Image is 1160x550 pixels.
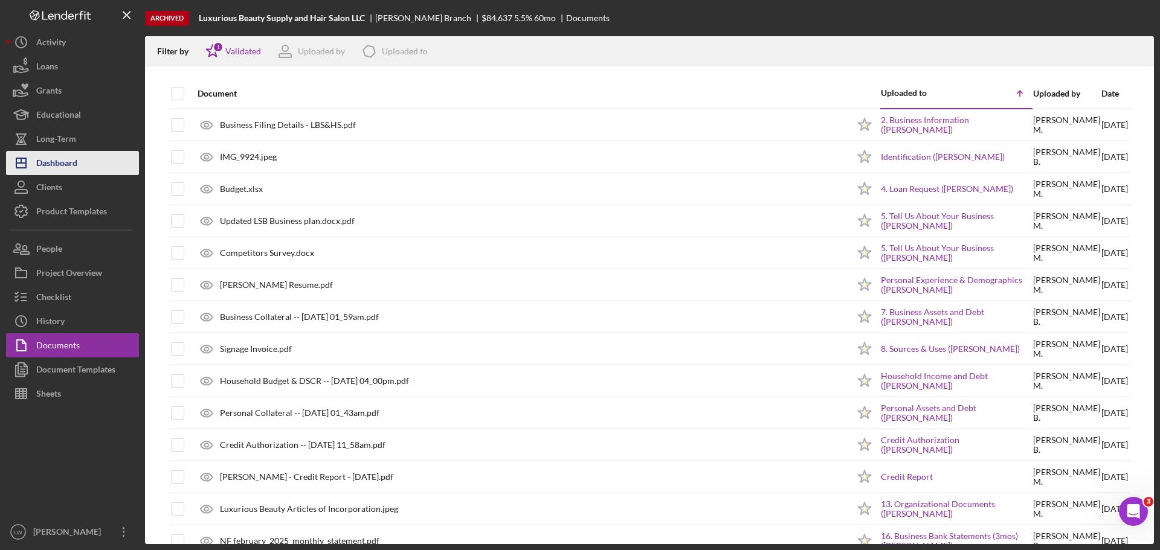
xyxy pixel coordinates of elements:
div: Validated [225,46,261,56]
div: [PERSON_NAME] M . [1033,115,1100,135]
div: Household Budget & DSCR -- [DATE] 04_00pm.pdf [220,376,409,386]
a: 2. Business Information ([PERSON_NAME]) [881,115,1032,135]
div: [PERSON_NAME] B . [1033,403,1100,423]
button: Clients [6,175,139,199]
a: Long-Term [6,127,139,151]
button: Activity [6,30,139,54]
div: Updated LSB Business plan.docx.pdf [220,216,355,226]
a: Credit Authorization ([PERSON_NAME]) [881,435,1032,455]
div: [DATE] [1101,142,1128,172]
div: Personal Collateral -- [DATE] 01_43am.pdf [220,408,379,418]
div: 1 [213,42,224,53]
div: Credit Authorization -- [DATE] 11_58am.pdf [220,440,385,450]
div: People [36,237,62,264]
a: Personal Assets and Debt ([PERSON_NAME]) [881,403,1032,423]
div: Loans [36,54,58,82]
button: Product Templates [6,199,139,223]
a: 4. Loan Request ([PERSON_NAME]) [881,184,1013,194]
div: Sheets [36,382,61,409]
div: Grants [36,78,62,106]
div: [DATE] [1101,270,1128,300]
button: Loans [6,54,139,78]
div: Uploaded to [382,46,428,56]
div: [PERSON_NAME] B . [1033,307,1100,327]
div: [DATE] [1101,494,1128,524]
button: Documents [6,333,139,357]
a: 5. Tell Us About Your Business ([PERSON_NAME]) [881,243,1032,263]
div: Product Templates [36,199,107,226]
div: Clients [36,175,62,202]
a: Household Income and Debt ([PERSON_NAME]) [881,371,1032,391]
div: Document [198,89,848,98]
div: Business Filing Details - LBS&HS.pdf [220,120,356,130]
div: Uploaded to [881,88,956,98]
button: LW[PERSON_NAME] [6,520,139,544]
button: Document Templates [6,357,139,382]
div: Uploaded by [1033,89,1100,98]
div: [PERSON_NAME] - Credit Report - [DATE].pdf [220,472,393,482]
span: 3 [1144,497,1153,507]
div: [DATE] [1101,302,1128,332]
button: Dashboard [6,151,139,175]
div: [DATE] [1101,366,1128,396]
div: Date [1101,89,1128,98]
div: 60 mo [534,13,556,23]
div: [PERSON_NAME] M . [1033,179,1100,199]
a: 13. Organizational Documents ([PERSON_NAME]) [881,499,1032,519]
button: Project Overview [6,261,139,285]
b: Luxurious Beauty Supply and Hair Salon LLC [199,13,365,23]
a: 8. Sources & Uses ([PERSON_NAME]) [881,344,1020,354]
div: Archived [145,11,189,26]
div: [DATE] [1101,398,1128,428]
div: [DATE] [1101,110,1128,141]
div: [PERSON_NAME] M . [1033,499,1100,519]
div: [PERSON_NAME] Resume.pdf [220,280,333,290]
a: People [6,237,139,261]
div: [DATE] [1101,430,1128,460]
div: NF february_2025_monthly_statement.pdf [220,536,379,546]
div: IMG_9924.jpeg [220,152,277,162]
div: Luxurious Beauty Articles of Incorporation.jpeg [220,504,398,514]
div: Business Collateral -- [DATE] 01_59am.pdf [220,312,379,322]
a: Personal Experience & Demographics ([PERSON_NAME]) [881,275,1032,295]
text: LW [14,529,23,536]
div: Signage Invoice.pdf [220,344,292,354]
div: [PERSON_NAME] Branch [375,13,482,23]
div: Uploaded by [298,46,345,56]
div: [DATE] [1101,238,1128,268]
div: Educational [36,103,81,130]
div: [PERSON_NAME] M . [1033,339,1100,359]
div: Filter by [157,46,198,56]
button: Sheets [6,382,139,406]
div: [PERSON_NAME] [30,520,109,547]
div: [PERSON_NAME] M . [1033,371,1100,391]
div: Documents [566,13,610,23]
div: Competitors Survey.docx [220,248,314,258]
a: History [6,309,139,333]
div: Long-Term [36,127,76,154]
div: [PERSON_NAME] M . [1033,243,1100,263]
div: [PERSON_NAME] M . [1033,211,1100,231]
div: [PERSON_NAME] B . [1033,147,1100,167]
button: Checklist [6,285,139,309]
div: [DATE] [1101,206,1128,236]
div: Documents [36,333,80,360]
div: [DATE] [1101,174,1128,204]
div: [DATE] [1101,462,1128,492]
div: Budget.xlsx [220,184,263,194]
iframe: Intercom live chat [1119,497,1148,526]
div: [PERSON_NAME] B . [1033,435,1100,455]
a: 5. Tell Us About Your Business ([PERSON_NAME]) [881,211,1032,231]
a: Educational [6,103,139,127]
a: Grants [6,78,139,103]
div: $84,637 [482,13,512,23]
div: [PERSON_NAME] M . [1033,467,1100,487]
div: [DATE] [1101,334,1128,364]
